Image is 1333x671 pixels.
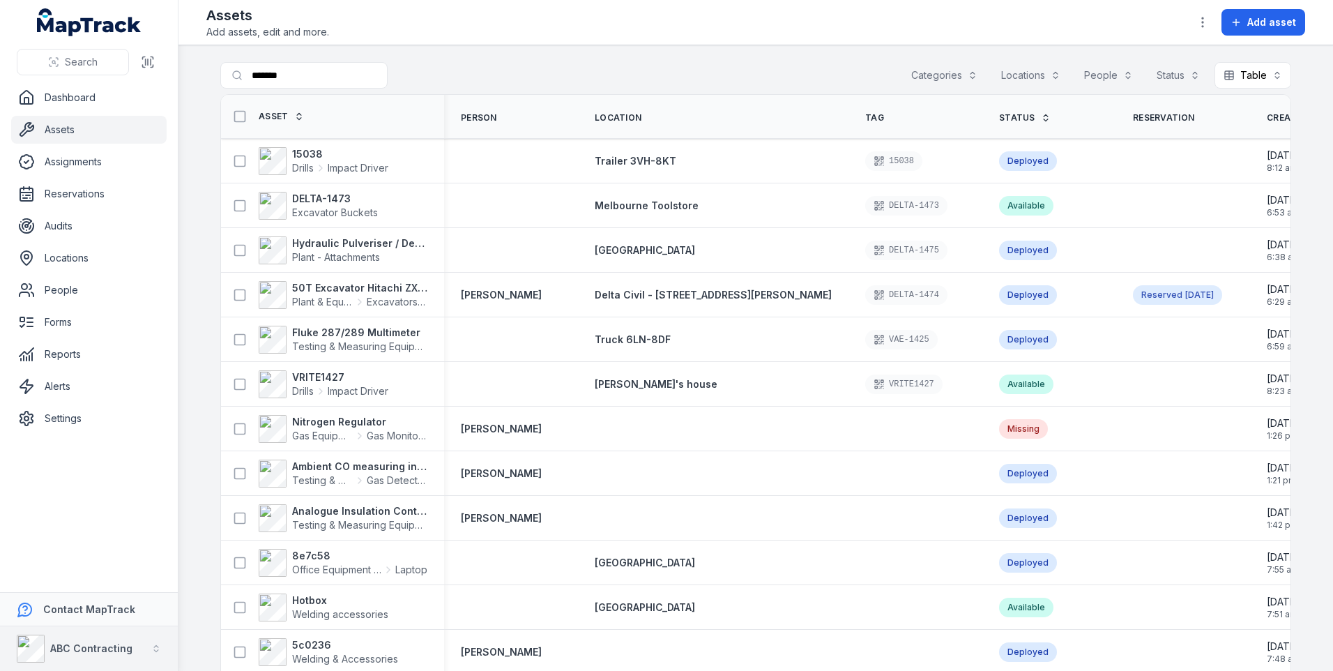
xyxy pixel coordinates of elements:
time: 30/06/2025, 1:42:54 pm [1267,506,1300,531]
span: Testing & Measuring Equipment [292,340,437,352]
span: 6:38 am [1267,252,1300,263]
div: DELTA-1475 [865,241,947,260]
span: 7:55 am [1267,564,1300,575]
strong: ABC Contracting [50,642,132,654]
div: Available [999,375,1053,394]
strong: VRITE1427 [292,370,388,384]
a: Delta Civil - [STREET_ADDRESS][PERSON_NAME] [595,288,832,302]
span: Plant - Attachments [292,251,380,263]
a: 15038DrillsImpact Driver [259,147,388,175]
span: 6:29 am [1267,296,1300,308]
span: [DATE] [1185,289,1214,300]
a: Melbourne Toolstore [595,199,699,213]
div: Available [999,598,1053,617]
span: [DATE] [1267,550,1300,564]
div: Deployed [999,151,1057,171]
span: Trailer 3VH-8KT [595,155,676,167]
span: [GEOGRAPHIC_DATA] [595,244,695,256]
strong: 5c0236 [292,638,398,652]
span: 7:48 am [1267,654,1300,665]
span: [PERSON_NAME]'s house [595,378,717,390]
span: [DATE] [1267,327,1300,341]
button: Status [1148,62,1209,89]
span: Search [65,55,98,69]
a: Truck 6LN-8DF [595,333,671,347]
a: Alerts [11,372,167,400]
div: DELTA-1473 [865,196,947,216]
div: VRITE1427 [865,375,943,394]
span: Office Equipment & IT [292,563,381,577]
time: 16/07/2025, 8:23:04 am [1267,372,1300,397]
div: Deployed [999,241,1057,260]
span: Impact Driver [328,384,388,398]
a: [GEOGRAPHIC_DATA] [595,243,695,257]
div: VAE-1425 [865,330,938,349]
strong: 15038 [292,147,388,161]
a: 8e7c58Office Equipment & ITLaptop [259,549,427,577]
strong: [PERSON_NAME] [461,511,542,525]
span: Drills [292,384,314,398]
button: Search [17,49,129,75]
time: 11/07/2025, 1:26:06 pm [1267,416,1300,442]
span: [DATE] [1267,506,1300,520]
span: [GEOGRAPHIC_DATA] [595,557,695,568]
span: [DATE] [1267,416,1300,430]
div: Missing [999,419,1048,439]
a: Settings [11,405,167,432]
a: Locations [11,244,167,272]
span: Gas Detectors [367,474,427,488]
strong: Fluke 287/289 Multimeter [292,326,427,340]
div: 15038 [865,151,922,171]
span: Gas Monitors - Methane [367,429,427,443]
div: Deployed [999,553,1057,573]
a: [PERSON_NAME] [461,288,542,302]
span: Location [595,112,641,123]
button: People [1075,62,1142,89]
span: [DATE] [1267,282,1300,296]
time: 27/06/2025, 7:48:36 am [1267,640,1300,665]
span: Gas Equipment [292,429,353,443]
a: [GEOGRAPHIC_DATA] [595,601,695,615]
a: Asset [259,111,304,122]
time: 22/08/2025, 6:53:08 am [1267,193,1300,218]
a: [PERSON_NAME] [461,467,542,481]
time: 27/06/2025, 7:55:39 am [1267,550,1300,575]
button: Add asset [1221,9,1305,36]
span: Excavator Buckets [292,206,378,218]
a: Status [999,112,1051,123]
span: 8:12 am [1267,163,1300,174]
div: Deployed [999,330,1057,349]
span: 1:26 pm [1267,430,1300,442]
span: [DATE] [1267,372,1300,386]
a: Assignments [11,148,167,176]
time: 22/08/2025, 6:38:43 am [1267,238,1300,263]
span: Testing & Measuring Equipment [292,519,437,531]
a: MapTrack [37,8,142,36]
strong: DELTA-1473 [292,192,378,206]
span: Excavators & Plant [367,295,427,309]
span: [DATE] [1267,193,1300,207]
strong: Hydraulic Pulveriser / Demolition Shear [292,236,427,250]
a: Assets [11,116,167,144]
a: Audits [11,212,167,240]
span: Laptop [395,563,427,577]
a: 50T Excavator Hitachi ZX350Plant & EquipmentExcavators & Plant [259,281,427,309]
div: Deployed [999,508,1057,528]
button: Table [1214,62,1291,89]
button: Categories [902,62,987,89]
span: Status [999,112,1035,123]
span: Delta Civil - [STREET_ADDRESS][PERSON_NAME] [595,289,832,301]
time: 29/08/2025, 8:12:57 am [1267,149,1300,174]
strong: Hotbox [292,594,388,608]
a: People [11,276,167,304]
div: Reserved [1133,285,1222,305]
h2: Assets [206,6,329,25]
div: Deployed [999,642,1057,662]
span: 6:53 am [1267,207,1300,218]
span: Welding & Accessories [292,653,398,665]
a: VRITE1427DrillsImpact Driver [259,370,388,398]
a: Ambient CO measuring instrumentTesting & Measuring EquipmentGas Detectors [259,460,427,488]
a: Nitrogen RegulatorGas EquipmentGas Monitors - Methane [259,415,427,443]
span: [DATE] [1267,640,1300,654]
